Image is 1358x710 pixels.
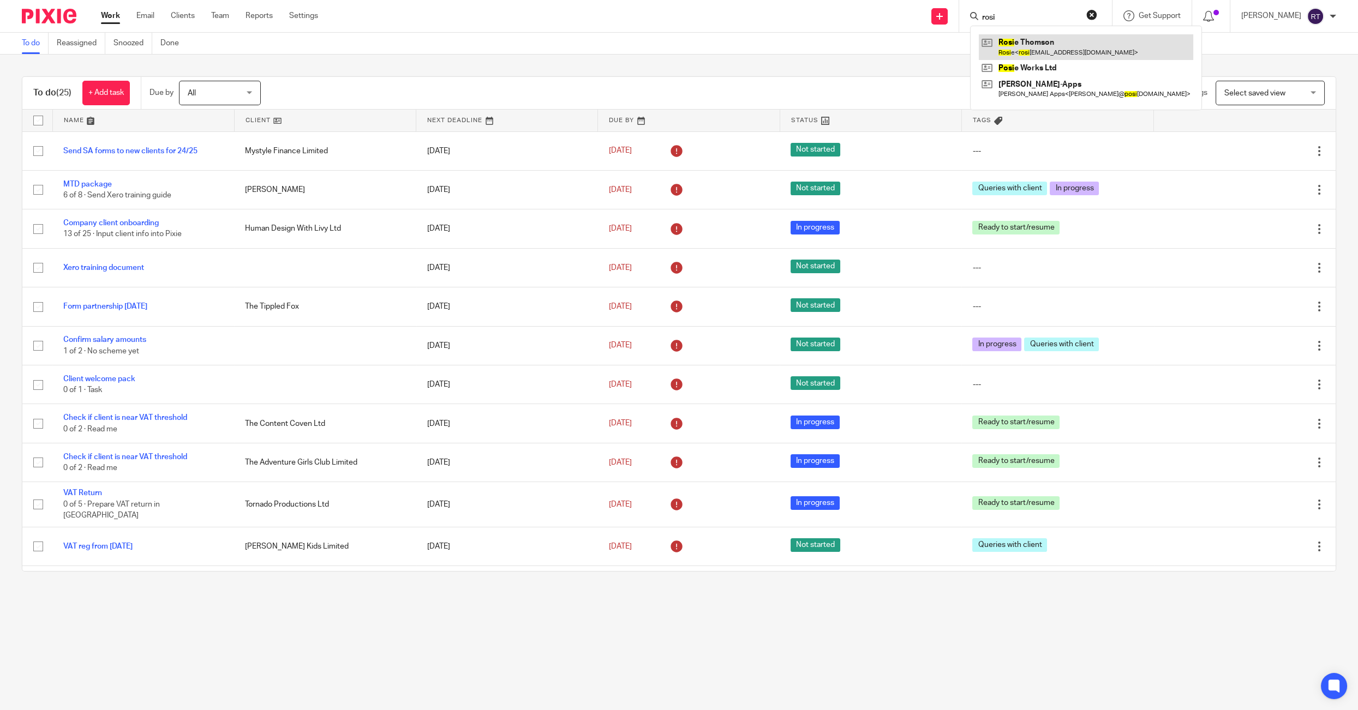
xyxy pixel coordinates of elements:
[416,287,598,326] td: [DATE]
[63,453,187,461] a: Check if client is near VAT threshold
[234,209,416,248] td: Human Design With Livy Ltd
[609,186,632,194] span: [DATE]
[972,262,1142,273] div: ---
[63,386,102,394] span: 0 of 1 · Task
[416,209,598,248] td: [DATE]
[609,459,632,466] span: [DATE]
[57,33,105,54] a: Reassigned
[171,10,195,21] a: Clients
[211,10,229,21] a: Team
[289,10,318,21] a: Settings
[1241,10,1301,21] p: [PERSON_NAME]
[63,543,133,550] a: VAT reg from [DATE]
[791,221,840,234] span: In progress
[609,303,632,310] span: [DATE]
[609,147,632,155] span: [DATE]
[63,303,147,310] a: Form partnership [DATE]
[22,33,49,54] a: To do
[234,131,416,170] td: Mystyle Finance Limited
[234,527,416,565] td: [PERSON_NAME] Kids Limited
[63,191,171,199] span: 6 of 8 · Send Xero training guide
[63,375,135,383] a: Client welcome pack
[234,170,416,209] td: [PERSON_NAME]
[56,88,71,97] span: (25)
[1024,338,1099,351] span: Queries with client
[63,489,102,497] a: VAT Return
[160,33,187,54] a: Done
[609,543,632,550] span: [DATE]
[791,143,840,157] span: Not started
[1050,182,1099,195] span: In progress
[416,131,598,170] td: [DATE]
[791,454,840,468] span: In progress
[609,501,632,508] span: [DATE]
[972,379,1142,390] div: ---
[416,248,598,287] td: [DATE]
[188,89,196,97] span: All
[791,298,840,312] span: Not started
[63,219,159,227] a: Company client onboarding
[791,538,840,552] span: Not started
[149,87,174,98] p: Due by
[791,376,840,390] span: Not started
[63,180,112,188] a: MTD package
[63,147,198,155] a: Send SA forms to new clients for 24/25
[113,33,152,54] a: Snoozed
[416,443,598,482] td: [DATE]
[972,338,1021,351] span: In progress
[234,566,416,605] td: The Shine Bright Academy Ltd
[609,264,632,272] span: [DATE]
[972,146,1142,157] div: ---
[416,170,598,209] td: [DATE]
[416,404,598,443] td: [DATE]
[791,182,840,195] span: Not started
[972,182,1047,195] span: Queries with client
[234,287,416,326] td: The Tippled Fox
[416,326,598,365] td: [DATE]
[972,301,1142,312] div: ---
[981,13,1079,23] input: Search
[63,464,117,472] span: 0 of 2 · Read me
[63,414,187,422] a: Check if client is near VAT threshold
[416,566,598,605] td: [DATE]
[234,443,416,482] td: The Adventure Girls Club Limited
[791,416,840,429] span: In progress
[63,501,160,520] span: 0 of 5 · Prepare VAT return in [GEOGRAPHIC_DATA]
[22,9,76,23] img: Pixie
[973,117,991,123] span: Tags
[136,10,154,21] a: Email
[246,10,273,21] a: Reports
[1086,9,1097,20] button: Clear
[609,419,632,427] span: [DATE]
[416,527,598,565] td: [DATE]
[972,221,1060,234] span: Ready to start/resume
[234,404,416,443] td: The Content Coven Ltd
[63,336,146,344] a: Confirm salary amounts
[972,416,1060,429] span: Ready to start/resume
[972,538,1047,552] span: Queries with client
[416,365,598,404] td: [DATE]
[101,10,120,21] a: Work
[791,496,840,510] span: In progress
[609,225,632,232] span: [DATE]
[63,425,117,433] span: 0 of 2 · Read me
[63,347,139,355] span: 1 of 2 · No scheme yet
[609,342,632,350] span: [DATE]
[1139,12,1181,20] span: Get Support
[1307,8,1324,25] img: svg%3E
[972,454,1060,468] span: Ready to start/resume
[416,482,598,527] td: [DATE]
[609,381,632,388] span: [DATE]
[972,496,1060,510] span: Ready to start/resume
[234,482,416,527] td: Tornado Productions Ltd
[63,231,182,238] span: 13 of 25 · Input client info into Pixie
[82,81,130,105] a: + Add task
[33,87,71,99] h1: To do
[1224,89,1285,97] span: Select saved view
[791,338,840,351] span: Not started
[63,264,144,272] a: Xero training document
[791,260,840,273] span: Not started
